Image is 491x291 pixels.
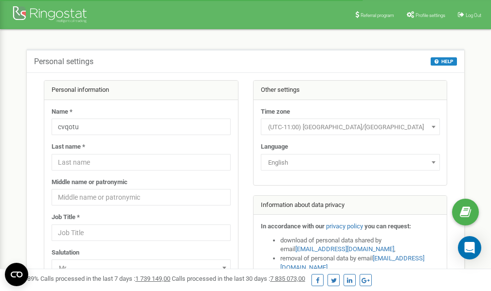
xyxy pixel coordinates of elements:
[52,213,80,222] label: Job Title *
[431,57,457,66] button: HELP
[55,261,227,275] span: Mr.
[416,13,445,18] span: Profile settings
[52,154,231,171] input: Last name
[172,275,305,282] span: Calls processed in the last 30 days :
[52,189,231,205] input: Middle name or patronymic
[364,223,411,230] strong: you can request:
[254,81,447,100] div: Other settings
[270,275,305,282] u: 7 835 073,00
[261,223,325,230] strong: In accordance with our
[361,13,394,18] span: Referral program
[52,119,231,135] input: Name
[254,196,447,215] div: Information about data privacy
[458,236,481,259] div: Open Intercom Messenger
[295,245,394,253] a: [EMAIL_ADDRESS][DOMAIN_NAME]
[264,120,436,134] span: (UTC-11:00) Pacific/Midway
[52,107,73,117] label: Name *
[280,254,440,272] li: removal of personal data by email ,
[52,248,79,257] label: Salutation
[261,119,440,135] span: (UTC-11:00) Pacific/Midway
[135,275,170,282] u: 1 739 149,00
[52,178,127,187] label: Middle name or patronymic
[52,224,231,241] input: Job Title
[40,275,170,282] span: Calls processed in the last 7 days :
[5,263,28,286] button: Open CMP widget
[52,142,85,152] label: Last name *
[261,154,440,171] span: English
[261,107,290,117] label: Time zone
[34,57,93,66] h5: Personal settings
[264,156,436,170] span: English
[280,236,440,254] li: download of personal data shared by email ,
[44,81,238,100] div: Personal information
[326,223,363,230] a: privacy policy
[52,259,231,276] span: Mr.
[466,13,481,18] span: Log Out
[261,142,288,152] label: Language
